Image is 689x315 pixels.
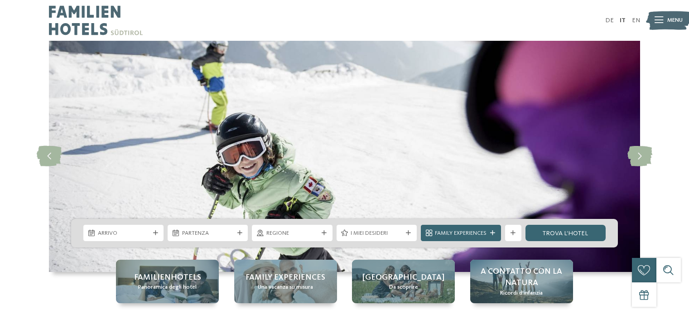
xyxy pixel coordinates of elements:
span: Ricordi d’infanzia [500,289,543,297]
a: trova l’hotel [525,225,606,241]
span: Arrivo [98,229,149,237]
span: A contatto con la natura [478,266,565,289]
span: I miei desideri [351,229,402,237]
span: Regione [266,229,318,237]
span: Una vacanza su misura [258,283,313,291]
a: Hotel sulle piste da sci per bambini: divertimento senza confini A contatto con la natura Ricordi... [470,260,573,303]
span: Family Experiences [435,229,487,237]
a: DE [605,17,614,24]
a: Hotel sulle piste da sci per bambini: divertimento senza confini Family experiences Una vacanza s... [234,260,337,303]
span: Familienhotels [134,272,201,283]
a: EN [632,17,640,24]
span: [GEOGRAPHIC_DATA] [362,272,444,283]
span: Partenza [182,229,234,237]
a: Hotel sulle piste da sci per bambini: divertimento senza confini [GEOGRAPHIC_DATA] Da scoprire [352,260,455,303]
a: Hotel sulle piste da sci per bambini: divertimento senza confini Familienhotels Panoramica degli ... [116,260,219,303]
span: Da scoprire [389,283,418,291]
span: Family experiences [246,272,325,283]
span: Menu [667,16,683,24]
a: IT [620,17,626,24]
img: Hotel sulle piste da sci per bambini: divertimento senza confini [49,41,640,272]
span: Panoramica degli hotel [138,283,197,291]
